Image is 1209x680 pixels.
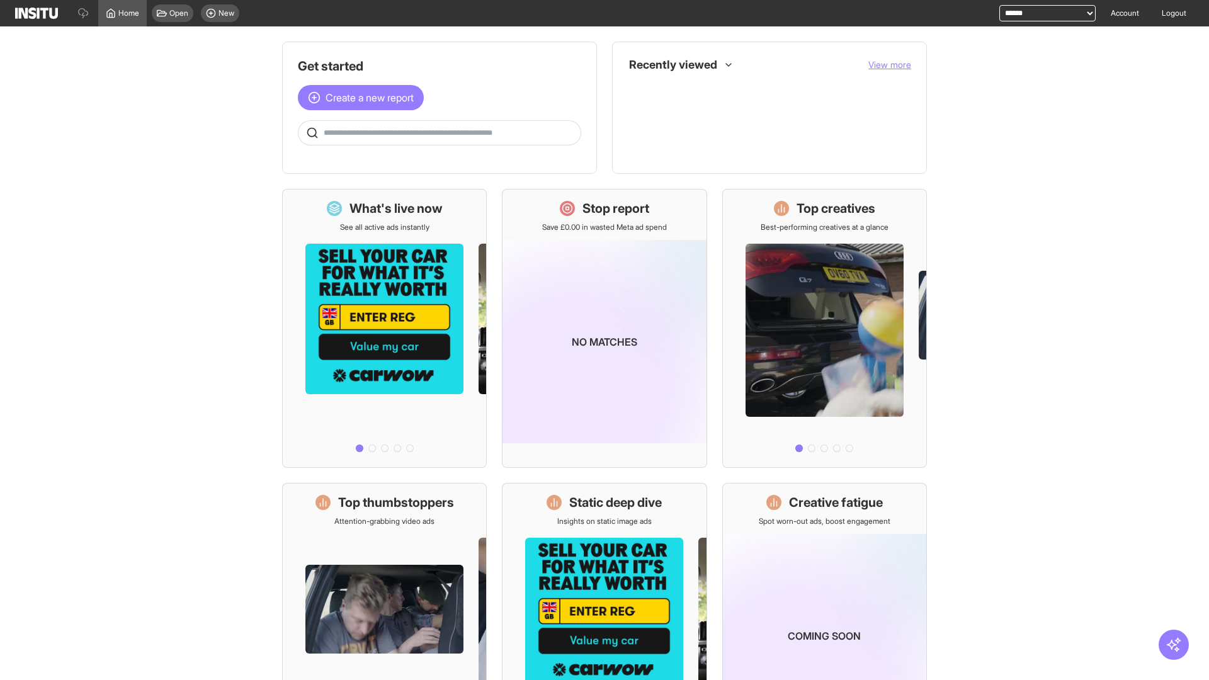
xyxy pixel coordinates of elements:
[797,200,875,217] h1: Top creatives
[298,57,581,75] h1: Get started
[326,90,414,105] span: Create a new report
[761,222,888,232] p: Best-performing creatives at a glance
[334,516,434,526] p: Attention-grabbing video ads
[349,200,443,217] h1: What's live now
[502,189,707,468] a: Stop reportSave £0.00 in wasted Meta ad spendNo matches
[582,200,649,217] h1: Stop report
[282,189,487,468] a: What's live nowSee all active ads instantly
[338,494,454,511] h1: Top thumbstoppers
[569,494,662,511] h1: Static deep dive
[557,516,652,526] p: Insights on static image ads
[502,240,706,443] img: coming-soon-gradient_kfitwp.png
[542,222,667,232] p: Save £0.00 in wasted Meta ad spend
[572,334,637,349] p: No matches
[118,8,139,18] span: Home
[298,85,424,110] button: Create a new report
[340,222,429,232] p: See all active ads instantly
[868,59,911,71] button: View more
[15,8,58,19] img: Logo
[169,8,188,18] span: Open
[868,59,911,70] span: View more
[219,8,234,18] span: New
[722,189,927,468] a: Top creativesBest-performing creatives at a glance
